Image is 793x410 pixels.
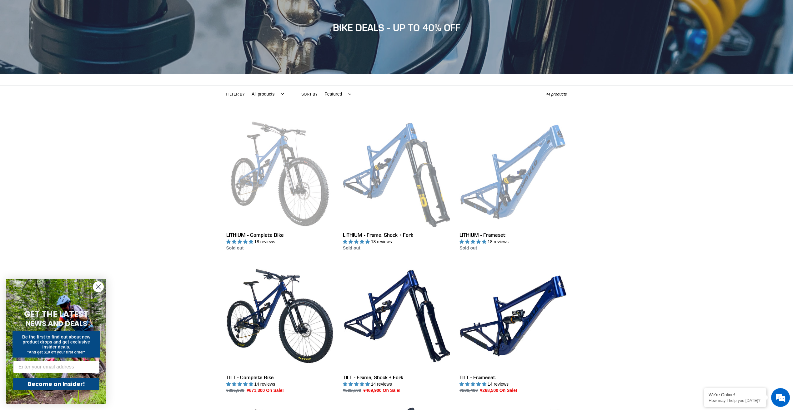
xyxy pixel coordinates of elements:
[24,309,88,320] span: GET THE LATEST
[13,378,99,390] button: Become an Insider!
[27,350,85,354] span: *And get $10 off your first order*
[301,91,318,97] label: Sort by
[333,22,460,33] span: BIKE DEALS - UP TO 40% OFF
[26,319,87,328] span: NEWS AND DEALS
[226,91,245,97] label: Filter by
[13,361,99,373] input: Enter your email address
[709,392,762,397] div: We're Online!
[709,398,762,403] p: How may I help you today?
[93,281,104,292] button: Close dialog
[22,334,91,349] span: Be the first to find out about new product drops and get exclusive insider deals.
[546,92,567,96] span: 44 products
